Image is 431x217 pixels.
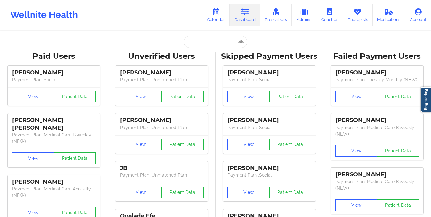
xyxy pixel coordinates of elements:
p: Payment Plan : Medical Care Annually (NEW) [12,186,96,198]
a: Prescribers [260,4,292,26]
button: View [227,139,270,150]
div: [PERSON_NAME] [227,117,311,124]
button: Patient Data [377,145,419,157]
div: [PERSON_NAME] [PERSON_NAME] [12,117,96,131]
p: Payment Plan : Unmatched Plan [120,76,204,83]
div: [PERSON_NAME] [12,178,96,186]
button: View [120,187,162,198]
p: Payment Plan : Unmatched Plan [120,124,204,131]
button: View [12,91,54,102]
div: [PERSON_NAME] [120,69,204,76]
button: View [227,187,270,198]
a: Coaches [316,4,343,26]
div: [PERSON_NAME] [12,69,96,76]
button: Patient Data [161,139,204,150]
button: Patient Data [269,91,311,102]
div: [PERSON_NAME] [335,69,419,76]
p: Payment Plan : Therapy Monthly (NEW) [335,76,419,83]
button: View [120,91,162,102]
a: Account [405,4,431,26]
button: Patient Data [54,152,96,164]
button: View [335,145,377,157]
button: View [12,152,54,164]
a: Therapists [343,4,373,26]
p: Payment Plan : Medical Care Biweekly (NEW) [335,124,419,137]
button: View [335,91,377,102]
button: Patient Data [377,91,419,102]
button: Patient Data [161,91,204,102]
p: Payment Plan : Social [227,76,311,83]
button: Patient Data [269,187,311,198]
div: [PERSON_NAME] [335,117,419,124]
a: Calendar [202,4,230,26]
div: [PERSON_NAME] [227,165,311,172]
p: Payment Plan : Unmatched Plan [120,172,204,178]
button: Patient Data [54,91,96,102]
button: View [335,199,377,211]
button: Patient Data [377,199,419,211]
button: Patient Data [161,187,204,198]
a: Report Bug [421,87,431,112]
div: [PERSON_NAME] [335,171,419,178]
div: Paid Users [4,51,103,61]
button: View [120,139,162,150]
p: Payment Plan : Social [12,76,96,83]
a: Admins [292,4,316,26]
div: [PERSON_NAME] [120,117,204,124]
div: [PERSON_NAME] [227,69,311,76]
p: Payment Plan : Social [227,172,311,178]
button: View [227,91,270,102]
p: Payment Plan : Medical Care Biweekly (NEW) [12,132,96,144]
button: Patient Data [269,139,311,150]
p: Payment Plan : Social [227,124,311,131]
div: JB [120,165,204,172]
div: Failed Payment Users [328,51,427,61]
a: Medications [373,4,405,26]
a: Dashboard [230,4,260,26]
div: Unverified Users [112,51,211,61]
div: Skipped Payment Users [220,51,319,61]
p: Payment Plan : Medical Care Biweekly (NEW) [335,178,419,191]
